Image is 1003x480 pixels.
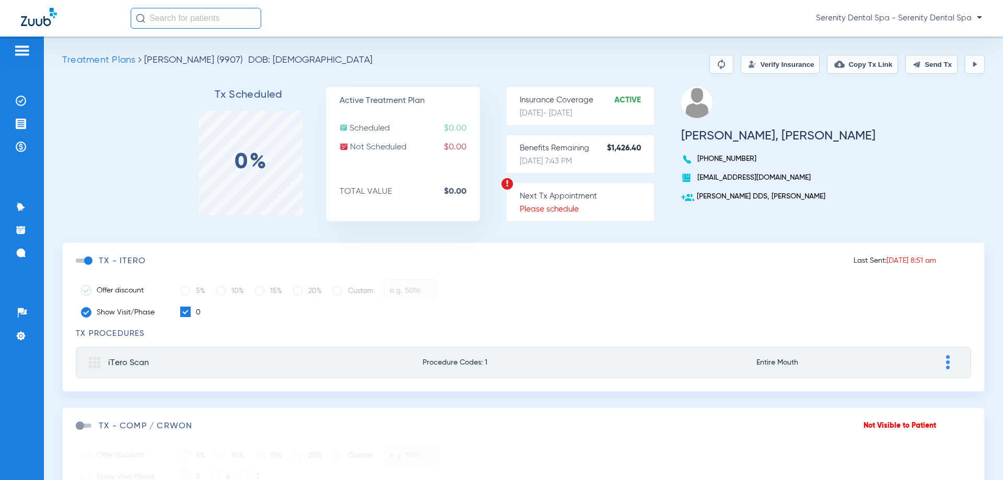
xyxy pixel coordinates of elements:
p: [DATE] - [DATE] [520,108,654,119]
img: Reparse [715,58,728,71]
span: Serenity Dental Spa - Serenity Dental Spa [816,13,982,24]
span: $0.00 [444,123,480,134]
label: 0 [180,307,201,318]
p: [DATE] 7:43 PM [520,156,654,167]
button: Copy Tx Link [827,55,898,74]
button: Verify Insurance [741,55,820,74]
p: [EMAIL_ADDRESS][DOMAIN_NAME] [681,172,876,183]
img: scheduled.svg [340,123,348,132]
img: group.svg [89,357,100,368]
p: Not Scheduled [340,142,480,153]
label: 15% [254,445,282,466]
p: Not Visible to Patient [864,420,936,431]
img: group-dot-blue.svg [946,355,950,369]
span: [DATE] 8:51 am [887,257,936,264]
h3: TX - itero [99,256,146,266]
h3: [PERSON_NAME], [PERSON_NAME] [681,131,876,141]
label: 10% [216,445,244,466]
h3: Tx Scheduled [172,90,326,100]
label: Custom [332,445,374,466]
img: book.svg [681,172,692,183]
input: e.g. 50% [384,279,436,300]
span: DOB: [DEMOGRAPHIC_DATA] [248,55,372,65]
label: 5% [180,445,205,466]
p: [PERSON_NAME] DDS, [PERSON_NAME] [681,191,876,202]
label: Show Visit/Phase [81,307,165,318]
img: add-user.svg [681,191,694,204]
p: Scheduled [340,123,480,134]
span: Procedure Codes: 1 [423,359,682,366]
label: Offer discount [81,285,165,296]
img: profile.png [681,87,713,118]
p: Benefits Remaining [520,143,654,154]
img: send.svg [913,60,921,68]
p: Active Treatment Plan [340,96,480,106]
button: Send Tx [905,55,958,74]
label: Custom [332,280,374,301]
strong: Active [614,95,654,106]
label: 20% [293,280,322,301]
p: Next Tx Appointment [520,191,654,202]
input: e.g. 50% [384,444,436,465]
img: Search Icon [136,14,145,23]
p: Last Sent: [854,255,936,266]
span: iTero Scan [108,359,149,367]
p: [PHONE_NUMBER] [681,154,876,164]
span: Treatment Plans [62,55,135,65]
span: [PERSON_NAME] (9907) [144,55,243,65]
input: Search for patients [131,8,261,29]
strong: $1,426.40 [607,143,654,154]
img: voice-call-b.svg [681,154,695,165]
img: not-scheduled.svg [340,142,348,151]
label: 20% [293,445,322,466]
img: hamburger-icon [14,44,30,57]
span: Entire Mouth [756,359,868,366]
img: Zuub Logo [21,8,57,26]
label: 15% [254,280,282,301]
strong: $0.00 [444,186,480,197]
img: warning.svg [501,178,514,190]
img: play.svg [971,60,979,68]
h3: TX - comp / crwon [99,421,192,431]
span: $0.00 [444,142,480,153]
label: 10% [216,280,244,301]
img: Verify Insurance [748,60,756,68]
img: link-copy.png [834,59,845,69]
p: TOTAL VALUE [340,186,480,197]
mat-expansion-panel-header: iTero ScanProcedure Codes: 1Entire Mouth [76,347,971,378]
p: Please schedule [520,204,654,215]
label: 0% [235,157,267,168]
h3: TX Procedures [76,329,971,339]
label: 5% [180,280,205,301]
label: Offer discount [81,450,165,460]
p: Insurance Coverage [520,95,654,106]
